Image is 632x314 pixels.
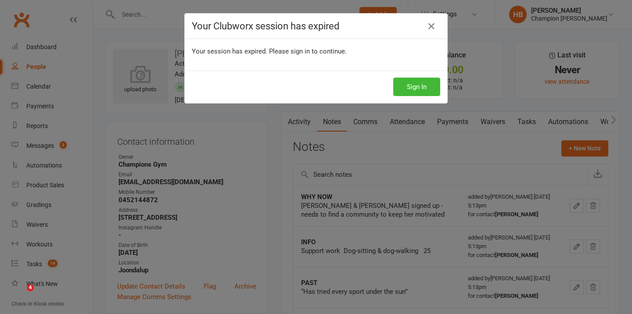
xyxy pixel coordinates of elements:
span: Your session has expired. Please sign in to continue. [192,47,347,55]
button: Sign In [393,78,440,96]
span: 4 [27,284,34,291]
iframe: Intercom live chat [9,284,30,305]
a: Close [424,19,438,33]
h4: Your Clubworx session has expired [192,21,440,32]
